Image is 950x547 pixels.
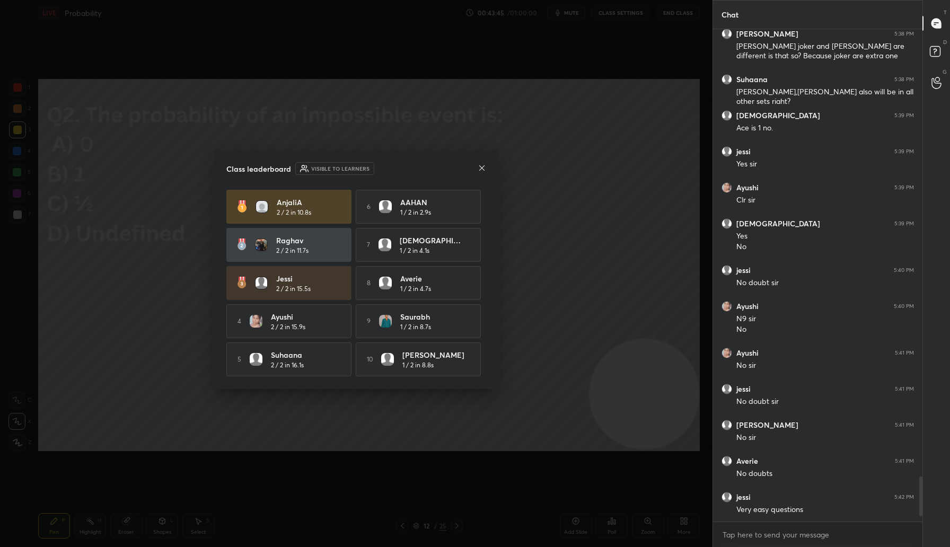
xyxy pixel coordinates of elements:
div: 5:38 PM [894,31,914,37]
h5: 2 / 2 in 15.5s [276,284,311,294]
h5: 1 / 2 in 2.9s [400,208,431,217]
h6: [DEMOGRAPHIC_DATA] [736,111,820,120]
h6: [PERSON_NAME] [736,29,798,39]
img: default.png [722,74,732,85]
div: 5:41 PM [895,458,914,464]
p: Chat [713,1,747,29]
h6: jessi [736,492,751,502]
h5: 1 / 2 in 4.7s [400,284,431,294]
div: No [736,242,914,252]
h4: Ayushi [271,311,337,322]
div: No sir [736,433,914,443]
img: default.png [722,384,732,394]
div: 5:41 PM [895,386,914,392]
h6: Ayushi [736,348,759,358]
img: e82b1eae84ba41c38966f847f141f739.jpg [255,239,268,251]
img: default.png [255,277,268,289]
img: default.png [381,353,394,366]
h5: 10 [367,355,373,364]
h5: 4 [237,316,241,326]
h4: jessi [276,273,342,284]
img: default.png [250,353,262,366]
div: 5:39 PM [894,220,914,227]
h5: 5 [237,355,241,364]
div: 5:39 PM [894,112,914,119]
h5: 2 / 2 in 16.1s [271,360,304,370]
img: 1da81d1a7ada48cc966c84980c404ed3.jpg [722,182,732,193]
img: rank-1.ed6cb560.svg [237,200,247,213]
div: 5:42 PM [894,494,914,500]
div: No doubt sir [736,396,914,407]
img: 1da81d1a7ada48cc966c84980c404ed3.jpg [722,301,732,312]
img: 1da81d1a7ada48cc966c84980c404ed3.jpg [250,315,262,328]
h5: 6 [367,202,371,211]
div: 5:39 PM [894,148,914,155]
div: Yes [736,231,914,242]
img: rank-2.3a33aca6.svg [237,239,247,251]
h5: 1 / 2 in 4.1s [400,246,429,255]
h4: [DEMOGRAPHIC_DATA] [400,235,465,246]
h5: 2 / 2 in 11.7s [276,246,309,255]
h5: 2 / 2 in 15.9s [271,322,305,332]
div: 5:38 PM [894,76,914,83]
img: default.png [722,420,732,430]
img: default.png [722,146,732,157]
img: default.png [722,265,732,276]
h4: Suhaana [271,349,337,360]
div: Yes sir [736,159,914,170]
h5: 2 / 2 in 10.8s [277,208,311,217]
div: 5:39 PM [894,184,914,191]
img: default.png [722,110,732,121]
h6: jessi [736,266,751,275]
div: Ace is 1 no. [736,123,914,134]
div: [PERSON_NAME] joker and [PERSON_NAME] are different is that so? Because joker are extra one [736,41,914,61]
div: No doubt sir [736,278,914,288]
img: 860239e22ae946fc98acd3800b68396d.jpg [256,200,268,213]
div: 5:41 PM [895,350,914,356]
h6: jessi [736,147,751,156]
div: 5:40 PM [894,303,914,310]
img: default.png [722,218,732,229]
img: default.png [722,492,732,502]
div: Very easy questions [736,505,914,515]
h6: [PERSON_NAME] [736,420,798,430]
img: 84ca991206fc493db760055df4ad9ffc.jpg [379,315,392,328]
h5: 8 [367,278,371,288]
img: default.png [379,200,392,213]
p: G [943,68,947,76]
h5: 1 / 2 in 8.7s [400,322,431,332]
h6: Ayushi [736,183,759,192]
h6: [DEMOGRAPHIC_DATA] [736,219,820,228]
div: 5:41 PM [895,422,914,428]
h6: Visible to learners [311,165,370,173]
h5: 9 [367,316,371,326]
div: No [736,324,914,335]
h4: [PERSON_NAME] [402,349,468,360]
div: N9 sir [736,314,914,324]
h4: AAHAN [400,197,466,208]
img: default.png [379,277,392,289]
h6: Ayushi [736,302,759,311]
h6: Suhaana [736,75,768,84]
p: T [944,8,947,16]
img: default.png [722,456,732,466]
div: Clr sir [736,195,914,206]
h4: Saurabh [400,311,466,322]
div: grid [713,29,922,522]
div: 5:40 PM [894,267,914,273]
img: default.png [379,239,391,251]
img: rank-3.169bc593.svg [237,277,247,289]
h4: Averie [400,273,466,284]
div: [PERSON_NAME],[PERSON_NAME] also will be in all other sets right? [736,87,914,107]
h4: Raghav [276,235,342,246]
h6: Averie [736,456,758,466]
img: default.png [722,29,732,39]
div: No sir [736,360,914,371]
h5: 7 [367,240,370,250]
img: 1da81d1a7ada48cc966c84980c404ed3.jpg [722,348,732,358]
h4: Class leaderboard [226,163,291,174]
h5: 1 / 2 in 8.8s [402,360,434,370]
div: No doubts [736,469,914,479]
p: D [943,38,947,46]
h6: jessi [736,384,751,394]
